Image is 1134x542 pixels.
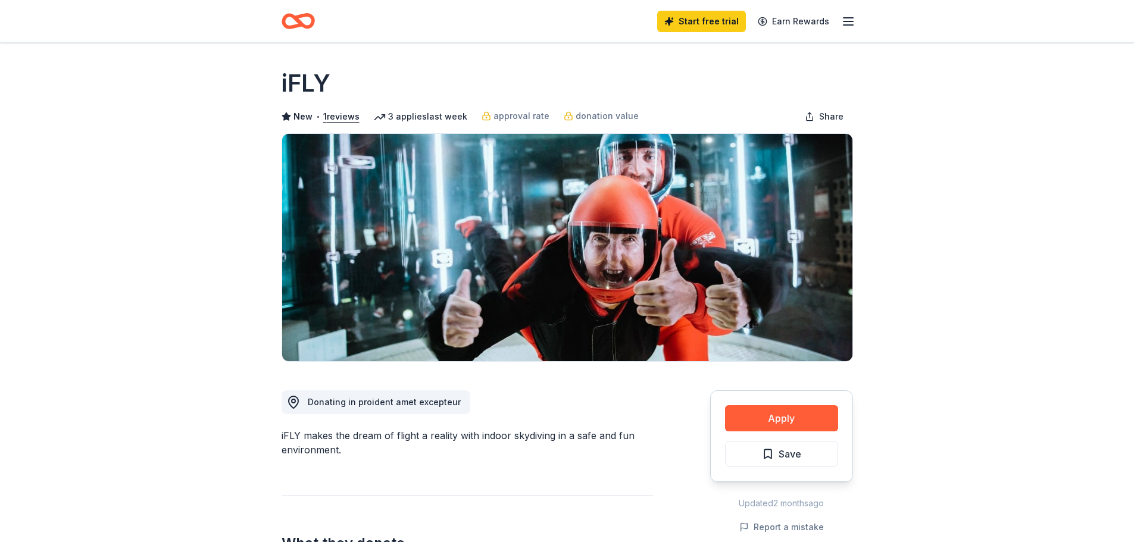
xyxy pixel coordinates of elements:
[482,109,549,123] a: approval rate
[795,105,853,129] button: Share
[751,11,836,32] a: Earn Rewards
[282,134,852,361] img: Image for iFLY
[819,109,844,124] span: Share
[282,428,653,457] div: iFLY makes the dream of flight a reality with indoor skydiving in a safe and fun environment.
[308,397,461,407] span: Donating in proident amet excepteur
[282,67,330,100] h1: iFLY
[282,7,315,35] a: Home
[739,520,824,534] button: Report a mistake
[725,405,838,431] button: Apply
[564,109,639,123] a: donation value
[725,441,838,467] button: Save
[710,496,853,510] div: Updated 2 months ago
[657,11,746,32] a: Start free trial
[315,112,320,121] span: •
[493,109,549,123] span: approval rate
[293,109,313,124] span: New
[323,109,360,124] button: 1reviews
[576,109,639,123] span: donation value
[374,109,467,124] div: 3 applies last week
[779,446,801,462] span: Save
